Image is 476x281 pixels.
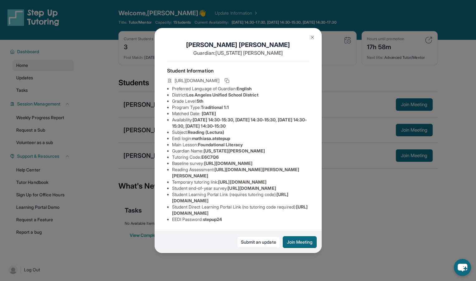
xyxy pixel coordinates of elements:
li: Main Lesson : [172,142,309,148]
li: Guardian Name : [172,148,309,154]
li: Student Learning Portal Link (requires tutoring code) : [172,191,309,204]
span: [URL][DOMAIN_NAME] [204,161,252,166]
li: Program Type: [172,104,309,110]
button: Join Meeting [283,236,317,248]
span: Los Angeles Unified School District [186,92,258,97]
span: mathiasa.atstepup [192,136,230,141]
span: [DATE] 14:30-15:30, [DATE] 14:30-15:30, [DATE] 14:30-15:30, [DATE] 14:30-15:30 [172,117,307,129]
span: stepup24 [203,217,222,222]
a: Submit an update [237,236,280,248]
li: Baseline survey : [172,160,309,166]
span: [US_STATE][PERSON_NAME] [204,148,265,153]
li: Tutoring Code : [172,154,309,160]
p: Guardian: [US_STATE] [PERSON_NAME] [167,49,309,57]
span: [URL][DOMAIN_NAME] [228,185,276,191]
li: Eedi login : [172,135,309,142]
span: Traditional 1:1 [201,105,229,110]
span: 5th [197,98,203,104]
span: [URL][DOMAIN_NAME] [218,179,267,185]
button: chat-button [454,259,471,276]
li: Matched Date: [172,110,309,117]
span: E6C7Q6 [201,154,219,160]
li: Reading Assessment : [172,166,309,179]
li: Preferred Language of Guardian: [172,86,309,92]
li: Grade Level: [172,98,309,104]
h1: [PERSON_NAME] [PERSON_NAME] [167,40,309,49]
li: Student end-of-year survey : [172,185,309,191]
span: English [237,86,252,91]
h4: Student Information [167,67,309,74]
li: Subject : [172,129,309,135]
span: [DATE] [202,111,216,116]
span: Foundational Literacy [198,142,243,147]
li: Temporary tutoring link : [172,179,309,185]
span: [URL][DOMAIN_NAME][PERSON_NAME][PERSON_NAME] [172,167,300,178]
span: [URL][DOMAIN_NAME] [175,77,219,84]
li: District: [172,92,309,98]
img: Close Icon [310,35,315,40]
li: EEDI Password : [172,216,309,222]
li: Availability: [172,117,309,129]
button: Copy link [223,77,231,84]
li: Student Direct Learning Portal Link (no tutoring code required) : [172,204,309,216]
span: Reading (Lectura) [188,129,224,135]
